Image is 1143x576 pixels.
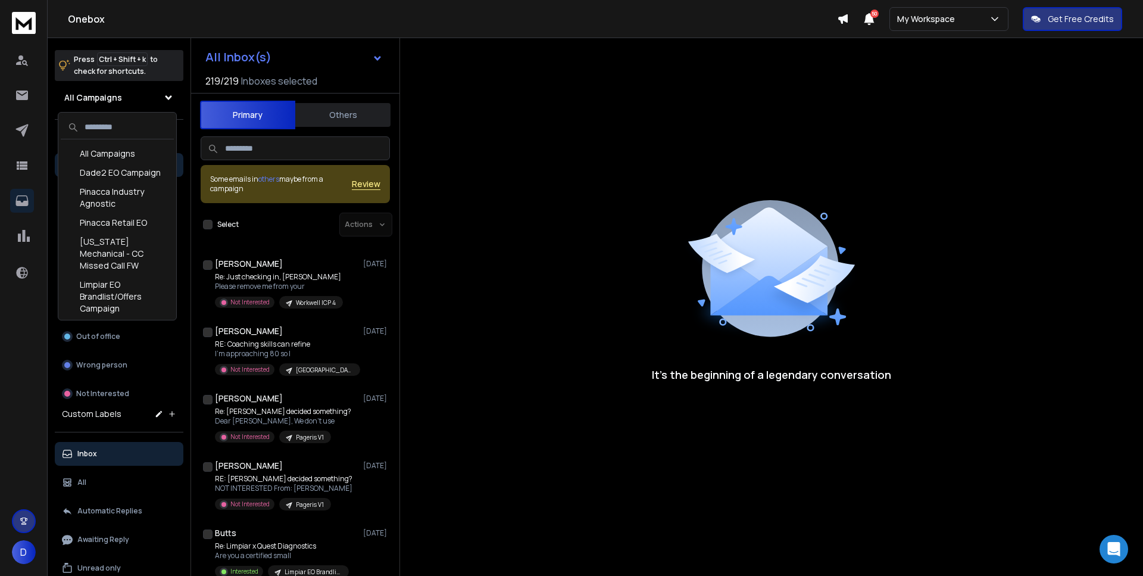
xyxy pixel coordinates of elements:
[296,433,324,442] p: Pageris V1
[352,178,380,190] span: Review
[363,461,390,471] p: [DATE]
[296,298,336,307] p: Workwell ICP 4
[215,484,352,493] p: NOT INTERESTED From: [PERSON_NAME]
[363,326,390,336] p: [DATE]
[363,259,390,269] p: [DATE]
[215,325,283,337] h1: [PERSON_NAME]
[55,129,183,146] h3: Filters
[296,366,353,375] p: [GEOGRAPHIC_DATA]
[77,563,121,573] p: Unread only
[215,282,343,291] p: Please remove me from your
[12,12,36,34] img: logo
[215,460,283,472] h1: [PERSON_NAME]
[652,366,891,383] p: It’s the beginning of a legendary conversation
[215,541,349,551] p: Re: Limpiar x Quest Diagnostics
[230,500,270,509] p: Not Interested
[1048,13,1114,25] p: Get Free Credits
[230,298,270,307] p: Not Interested
[363,394,390,403] p: [DATE]
[215,551,349,561] p: Are you a certified small
[217,220,239,229] label: Select
[296,500,324,509] p: Pageris V1
[870,10,879,18] span: 50
[205,51,271,63] h1: All Inbox(s)
[215,258,283,270] h1: [PERSON_NAME]
[1100,535,1128,563] div: Open Intercom Messenger
[230,432,270,441] p: Not Interested
[61,213,174,232] div: Pinacca Retail EO
[230,365,270,374] p: Not Interested
[76,389,129,398] p: Not Interested
[61,275,174,318] div: Limpiar EO Brandlist/Offers Campaign
[205,74,239,88] span: 219 / 219
[258,174,279,184] span: others
[76,360,127,370] p: Wrong person
[295,102,391,128] button: Others
[64,92,122,104] h1: All Campaigns
[215,416,351,426] p: Dear [PERSON_NAME], We don't use
[77,478,86,487] p: All
[77,506,142,516] p: Automatic Replies
[61,232,174,275] div: [US_STATE] Mechanical - CC Missed Call FW
[61,163,174,182] div: Dade2 EO Campaign
[12,540,36,564] span: D
[215,474,352,484] p: RE: [PERSON_NAME] decided something?
[241,74,317,88] h3: Inboxes selected
[76,332,120,341] p: Out of office
[77,449,97,459] p: Inbox
[77,535,129,544] p: Awaiting Reply
[215,340,358,349] p: RE: Coaching skills can refine
[897,13,960,25] p: My Workspace
[61,182,174,213] div: Pinacca Industry Agnostic
[215,272,343,282] p: Re: Just checking in, [PERSON_NAME]
[200,101,295,129] button: Primary
[215,407,351,416] p: Re: [PERSON_NAME] decided something?
[61,144,174,163] div: All Campaigns
[74,54,158,77] p: Press to check for shortcuts.
[97,52,148,66] span: Ctrl + Shift + k
[62,408,121,420] h3: Custom Labels
[363,528,390,538] p: [DATE]
[215,349,358,359] p: I’m approaching 80 so I
[230,567,258,576] p: Interested
[210,175,352,194] div: Some emails in maybe from a campaign
[68,12,837,26] h1: Onebox
[215,527,236,539] h1: Butts
[215,393,283,404] h1: [PERSON_NAME]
